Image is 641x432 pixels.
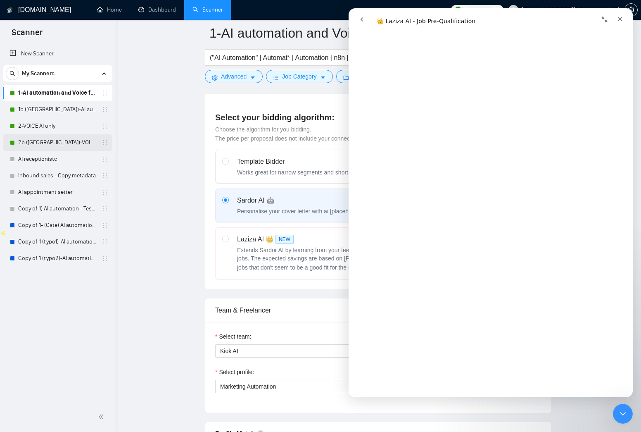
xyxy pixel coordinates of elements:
a: Copy of 1 (typo1)-AI automation and Voice for CRM & Booking [18,234,97,250]
input: Search Freelance Jobs... [210,53,430,63]
li: New Scanner [3,45,112,62]
span: holder [102,205,108,212]
span: Marketing Automation [220,383,276,390]
span: holder [102,90,108,96]
span: folder [343,74,349,81]
span: Extends Sardor AI by learning from your feedback and automatically qualifying jobs. The expected ... [237,247,437,271]
a: Copy of 1- (Cate) AI automation and Voice for CRM & Booking (different categories) [18,217,97,234]
button: barsJob Categorycaret-down [266,70,332,83]
iframe: Intercom live chat [613,404,633,424]
a: Inbound sales - Copy metadata [18,167,97,184]
span: Select profile: [219,368,254,377]
h4: Select your bidding algorithm: [215,112,541,123]
span: holder [102,239,108,245]
span: holder [102,172,108,179]
a: 1-AI automation and Voice for CRM & Booking [18,85,97,101]
span: holder [102,139,108,146]
span: Kiok AI [220,345,369,357]
button: setting [624,3,638,17]
a: 2-VOICE AI only [18,118,97,134]
span: Choose the algorithm for you bidding. The price per proposal does not include your connects expen... [215,126,388,142]
span: Connects: [464,5,489,14]
a: 1b ([GEOGRAPHIC_DATA])-AI automation and Voice for CRM & Booking [18,101,97,118]
a: setting [624,7,638,13]
a: dashboardDashboard [138,6,176,13]
a: New Scanner [9,45,106,62]
span: holder [102,189,108,196]
img: logo [7,4,13,17]
span: user [510,7,516,13]
span: 👑 [266,234,274,244]
span: holder [102,123,108,129]
button: settingAdvancedcaret-down [205,70,263,83]
a: 2b ([GEOGRAPHIC_DATA])-VOICE AI only [18,134,97,151]
a: AI receptionistc [18,151,97,167]
a: Copy of 1) AI automation - Testing something? [18,200,97,217]
span: setting [625,7,637,13]
a: homeHome [97,6,122,13]
span: Job Category [282,72,316,81]
button: search [6,67,19,80]
a: searchScanner [192,6,223,13]
span: holder [102,156,108,162]
div: Laziza AI [237,234,444,244]
a: AI appointment setter [18,184,97,200]
li: My Scanners [3,65,112,267]
span: My Scanners [22,65,55,82]
span: setting [212,74,218,81]
img: upwork-logo.png [455,7,461,13]
span: NEW [275,235,294,244]
div: Sardor AI 🤖 [237,196,366,205]
a: Copy of 1 (typo2)-AI automation and Voice for CRM & Booking [18,250,97,267]
span: holder [102,106,108,113]
img: Apollo [0,230,6,236]
button: folderJobscaret-down [336,70,381,83]
span: bars [273,74,279,81]
span: Scanner [5,26,49,44]
input: Scanner name... [209,23,535,43]
label: Select team: [215,332,251,341]
span: Advanced [221,72,247,81]
span: double-left [98,413,107,421]
div: Template Bidder [237,157,429,167]
span: caret-down [250,74,256,81]
span: caret-down [320,74,326,81]
div: Works great for narrow segments and short cover letters that don't change. [237,168,429,177]
span: holder [102,255,108,262]
span: search [6,71,19,76]
div: Team & Freelancer [215,298,541,322]
div: Personalise your cover letter with ai [placeholders] [237,207,366,215]
iframe: Intercom live chat [349,8,633,397]
span: 139 [491,5,500,14]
